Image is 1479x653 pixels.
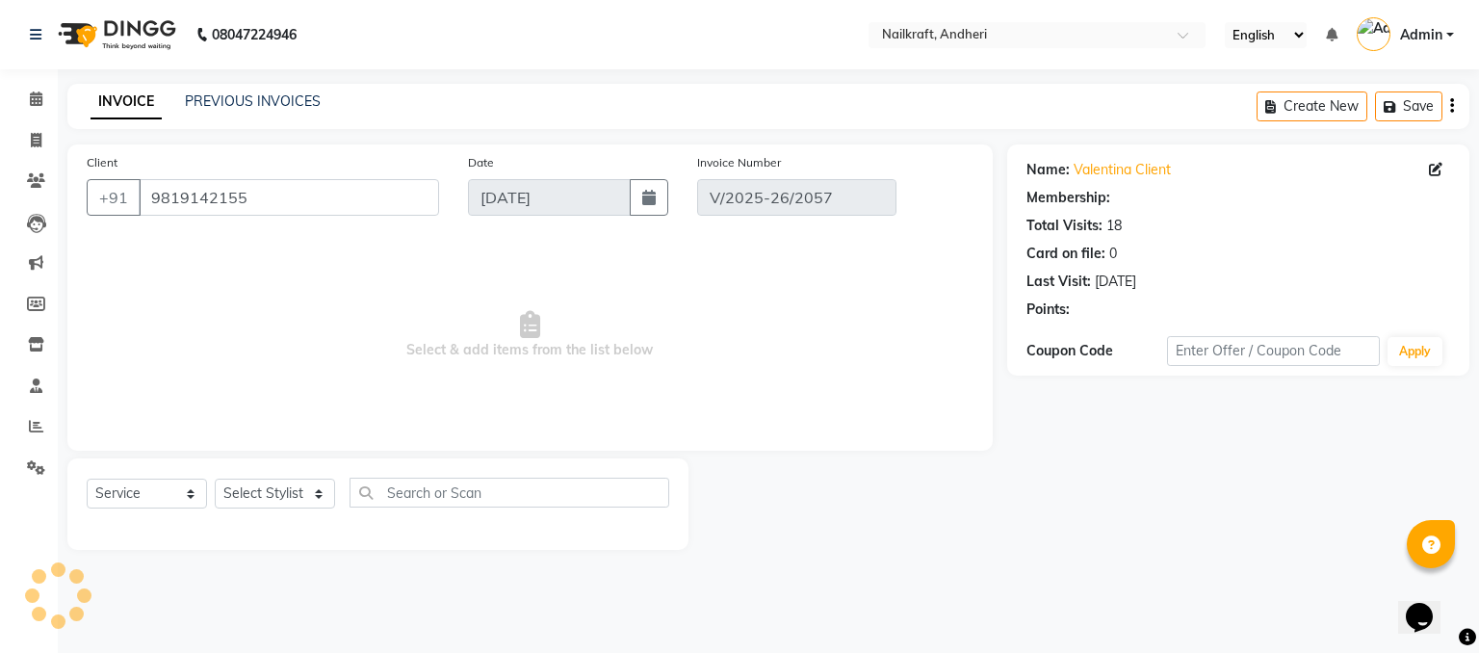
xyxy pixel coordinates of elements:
[1257,91,1367,121] button: Create New
[1026,216,1103,236] div: Total Visits:
[185,92,321,110] a: PREVIOUS INVOICES
[350,478,669,508] input: Search or Scan
[1074,160,1171,180] a: Valentina Client
[49,8,181,62] img: logo
[1026,341,1168,361] div: Coupon Code
[1026,300,1070,320] div: Points:
[1106,216,1122,236] div: 18
[1095,272,1136,292] div: [DATE]
[212,8,297,62] b: 08047224946
[87,179,141,216] button: +91
[1026,244,1105,264] div: Card on file:
[1167,336,1379,366] input: Enter Offer / Coupon Code
[91,85,162,119] a: INVOICE
[468,154,494,171] label: Date
[697,154,781,171] label: Invoice Number
[87,154,117,171] label: Client
[87,239,973,431] span: Select & add items from the list below
[1109,244,1117,264] div: 0
[1375,91,1442,121] button: Save
[1388,337,1442,366] button: Apply
[1398,576,1460,634] iframe: chat widget
[139,179,439,216] input: Search by Name/Mobile/Email/Code
[1026,160,1070,180] div: Name:
[1026,272,1091,292] div: Last Visit:
[1357,17,1390,51] img: Admin
[1026,188,1110,208] div: Membership:
[1400,25,1442,45] span: Admin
